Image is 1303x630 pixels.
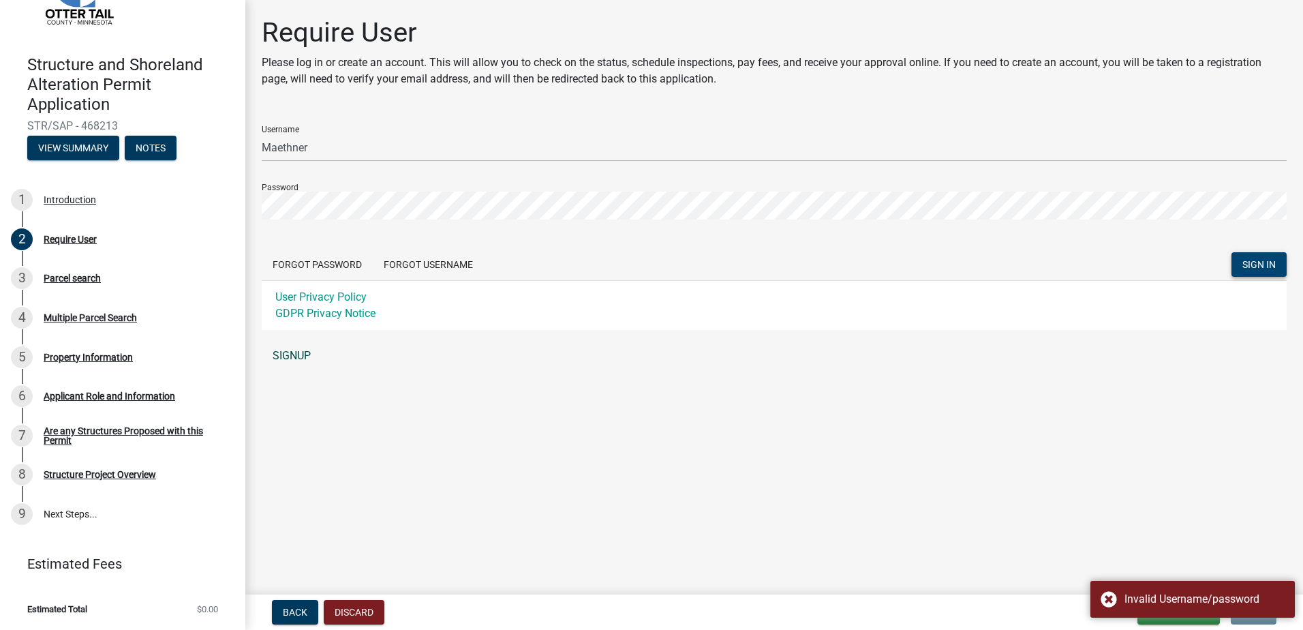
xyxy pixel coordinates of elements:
[44,273,101,283] div: Parcel search
[44,313,137,322] div: Multiple Parcel Search
[11,385,33,407] div: 6
[11,228,33,250] div: 2
[11,464,33,485] div: 8
[125,136,177,160] button: Notes
[11,550,224,577] a: Estimated Fees
[272,600,318,625] button: Back
[27,136,119,160] button: View Summary
[11,307,33,329] div: 4
[44,352,133,362] div: Property Information
[262,252,373,277] button: Forgot Password
[1242,259,1276,270] span: SIGN IN
[27,119,218,132] span: STR/SAP - 468213
[262,55,1287,87] p: Please log in or create an account. This will allow you to check on the status, schedule inspecti...
[27,605,87,614] span: Estimated Total
[324,600,384,625] button: Discard
[125,144,177,155] wm-modal-confirm: Notes
[44,391,175,401] div: Applicant Role and Information
[11,189,33,211] div: 1
[275,307,375,320] a: GDPR Privacy Notice
[11,346,33,368] div: 5
[44,426,224,445] div: Are any Structures Proposed with this Permit
[11,425,33,447] div: 7
[11,503,33,525] div: 9
[275,290,367,303] a: User Privacy Policy
[27,55,234,114] h4: Structure and Shoreland Alteration Permit Application
[44,195,96,205] div: Introduction
[44,470,156,479] div: Structure Project Overview
[1231,252,1287,277] button: SIGN IN
[27,144,119,155] wm-modal-confirm: Summary
[11,267,33,289] div: 3
[44,235,97,244] div: Require User
[197,605,218,614] span: $0.00
[1124,591,1285,607] div: Invalid Username/password
[373,252,484,277] button: Forgot Username
[262,342,1287,370] a: SIGNUP
[262,16,1287,49] h1: Require User
[283,607,307,618] span: Back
